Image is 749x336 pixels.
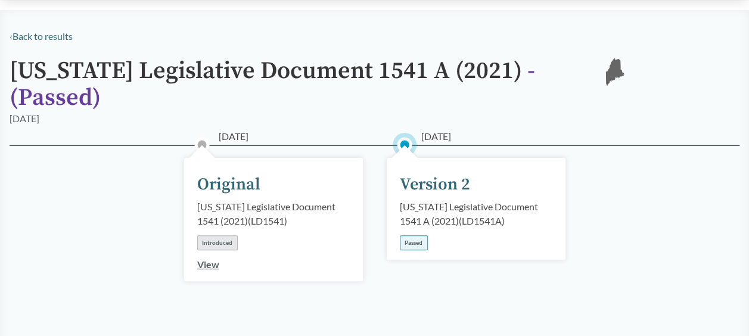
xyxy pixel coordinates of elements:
div: [US_STATE] Legislative Document 1541 A (2021) ( LD1541A ) [400,200,552,228]
div: [US_STATE] Legislative Document 1541 (2021) ( LD1541 ) [197,200,350,228]
span: [DATE] [421,129,451,144]
div: [DATE] [10,111,39,126]
div: Introduced [197,235,238,250]
span: - ( Passed ) [10,56,535,113]
div: Original [197,172,260,197]
span: [DATE] [219,129,248,144]
div: Version 2 [400,172,470,197]
a: View [197,259,219,270]
h1: [US_STATE] Legislative Document 1541 A (2021) [10,58,582,111]
a: ‹Back to results [10,30,73,42]
div: Passed [400,235,428,250]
